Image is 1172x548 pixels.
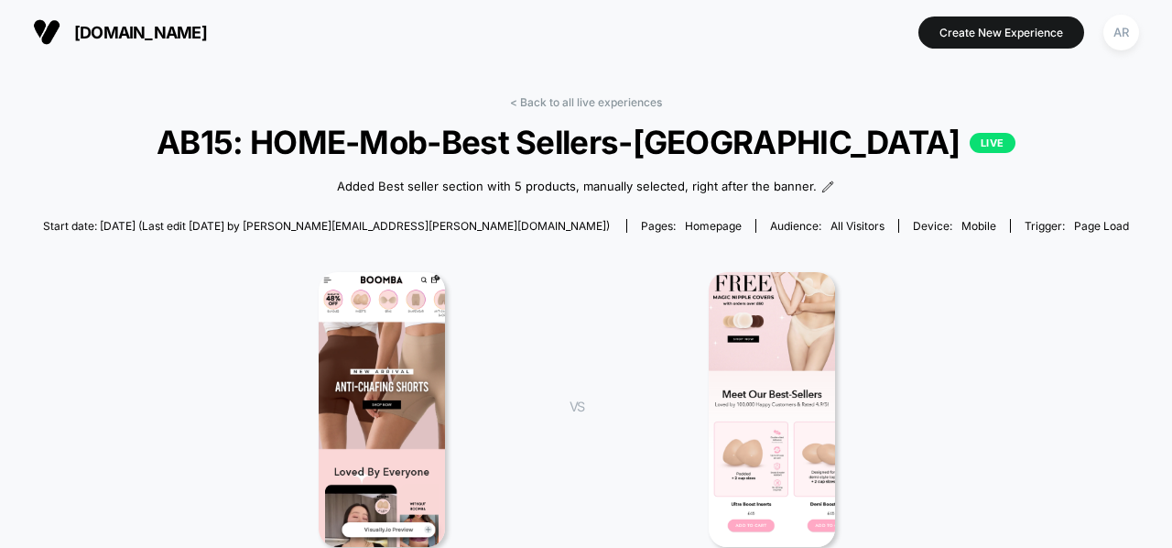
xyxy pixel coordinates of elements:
span: Page Load [1074,219,1129,233]
img: Visually logo [33,18,60,46]
a: < Back to all live experiences [510,95,662,109]
span: Start date: [DATE] (Last edit [DATE] by [PERSON_NAME][EMAIL_ADDRESS][PERSON_NAME][DOMAIN_NAME]) [43,219,610,233]
span: homepage [685,219,742,233]
p: LIVE [970,133,1015,153]
img: Variation 1 main [709,272,836,547]
button: AR [1098,14,1145,51]
span: Added Best seller section with 5 products, manually selected, right after the banner. [337,178,817,196]
div: AR [1103,15,1139,50]
span: [DOMAIN_NAME] [74,23,207,42]
span: VS [570,399,584,414]
span: mobile [961,219,996,233]
span: AB15: HOME-Mob-Best Sellers-[GEOGRAPHIC_DATA] [98,123,1075,161]
span: Device: [898,219,1010,233]
button: Create New Experience [918,16,1084,49]
img: Control main [319,272,446,547]
div: Trigger: [1025,219,1129,233]
div: Audience: [770,219,884,233]
span: All Visitors [830,219,884,233]
div: Pages: [641,219,742,233]
button: [DOMAIN_NAME] [27,17,212,47]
